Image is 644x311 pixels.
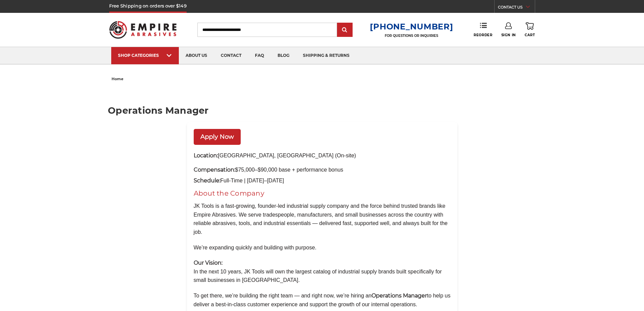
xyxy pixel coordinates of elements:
strong: Location: [194,152,218,159]
a: about us [179,47,214,64]
p: We’re expanding quickly and building with purpose. [194,243,451,252]
h1: Operations Manager [108,106,536,115]
span: Sign In [501,33,516,37]
a: CONTACT US [498,3,535,13]
input: Submit [338,23,352,37]
span: Reorder [474,33,492,37]
img: Empire Abrasives [109,17,177,43]
a: blog [271,47,296,64]
p: $75,000–$90,000 base + performance bonus [194,167,451,173]
strong: Operations Manager [372,292,427,299]
p: To get there, we’re building the right team — and right now, we’re hiring an to help us deliver a... [194,291,451,309]
a: contact [214,47,248,64]
strong: Compensation: [194,166,235,173]
a: Reorder [474,22,492,37]
p: Full-Time | [DATE]–[DATE] [194,176,451,185]
a: Apply Now [194,129,241,145]
a: Cart [525,22,535,37]
a: faq [248,47,271,64]
p: FOR QUESTIONS OR INQUIRIES [370,34,453,38]
strong: Schedule: [194,177,220,184]
p: In the next 10 years, JK Tools will own the largest catalog of industrial supply brands built spe... [194,259,451,285]
strong: Our Vision: [194,260,222,266]
p: [GEOGRAPHIC_DATA], [GEOGRAPHIC_DATA] (On-site) [194,152,451,160]
a: [PHONE_NUMBER] [370,22,453,31]
h2: About the Company [194,188,451,198]
span: home [112,76,123,81]
span: Cart [525,33,535,37]
p: JK Tools is a fast-growing, founder-led industrial supply company and the force behind trusted br... [194,202,451,236]
a: shipping & returns [296,47,356,64]
div: SHOP CATEGORIES [118,53,172,58]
